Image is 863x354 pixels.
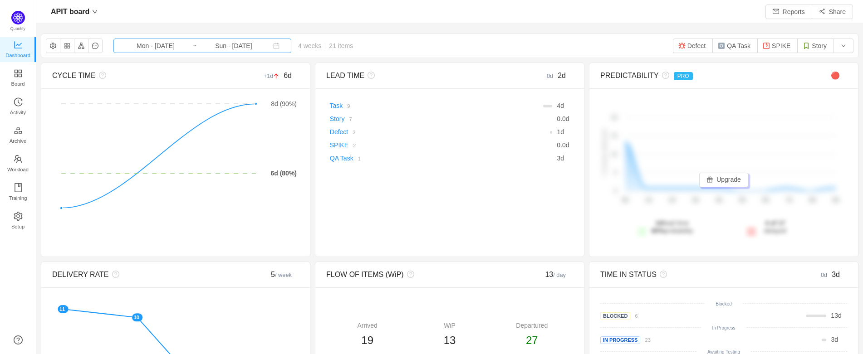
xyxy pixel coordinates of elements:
i: icon: calendar [273,43,279,49]
span: Activity [10,103,26,121]
span: d [557,128,564,136]
button: icon: setting [46,39,60,53]
tspan: 15 [611,133,617,139]
span: Setup [11,218,25,236]
span: 13 [831,312,838,319]
a: Defect [330,128,348,136]
a: Setup [14,212,23,230]
span: Archive [10,132,26,150]
small: In Progress [712,325,735,330]
div: WiP [408,321,490,330]
img: Quantify [11,11,25,24]
tspan: 20 [611,115,617,120]
strong: 4 of 17 [765,219,785,227]
span: PRO [674,72,693,80]
small: 2 [353,130,355,135]
span: d [557,102,564,109]
span: 2d [558,72,566,79]
tspan: 8d [809,197,815,204]
strong: 80% [652,227,664,234]
small: Blocked [716,301,732,306]
button: icon: mailReports [765,5,812,19]
span: 4 [557,102,560,109]
div: Departured [491,321,573,330]
a: Story [330,115,345,122]
span: 13 [444,334,456,346]
small: 7 [349,116,352,122]
tspan: 10 [611,151,617,157]
a: Training [14,184,23,202]
span: d [831,312,841,319]
span: lead time [652,219,693,234]
button: icon: down [834,39,853,53]
tspan: 5 [614,170,617,175]
span: APIT board [51,5,89,19]
span: 5 [271,271,292,278]
a: Archive [14,126,23,145]
small: 23 [645,337,650,343]
button: icon: message [88,39,103,53]
span: 6d [284,72,292,79]
a: icon: question-circle [14,335,23,344]
input: End date [197,41,270,51]
button: Defect [673,39,713,53]
a: 9 [343,102,350,109]
tspan: 6d [763,197,769,204]
tspan: 7d [786,197,792,204]
div: PREDICTABILITY [600,70,785,81]
span: 3 [557,155,560,162]
i: icon: line-chart [14,40,23,49]
span: CYCLE TIME [52,72,96,79]
tspan: 1d [646,197,652,204]
img: 11604 [763,42,770,49]
text: # of items delivered [602,129,607,176]
small: 2 [353,143,356,148]
small: 1 [358,156,361,161]
span: LEAD TIME [326,72,364,79]
input: Start date [119,41,192,51]
i: icon: down [92,9,98,15]
span: In Progress [600,336,640,344]
i: icon: gold [14,126,23,135]
span: 27 [526,334,538,346]
i: icon: question-circle [364,72,375,79]
i: icon: question-circle [404,271,414,278]
span: d [557,115,569,122]
a: 7 [344,115,352,122]
button: icon: giftUpgrade [699,173,748,187]
span: Workload [7,160,29,179]
span: delayed [764,219,786,234]
small: +1d [264,73,284,79]
a: 2 [348,141,356,149]
span: 3d [832,271,840,278]
i: icon: question-circle [659,72,669,79]
div: TIME IN STATUS [600,269,785,280]
span: 3 [831,336,834,343]
small: 6 [635,313,637,319]
i: icon: question-circle [109,271,119,278]
span: Blocked [600,312,630,320]
a: 1 [353,155,361,162]
span: d [557,155,564,162]
small: 9 [347,103,350,109]
i: icon: book [14,183,23,192]
a: Dashboard [14,41,23,59]
small: 0d [547,73,558,79]
span: 21 items [329,42,353,49]
button: SPIKE [757,39,798,53]
span: 19 [361,334,373,346]
span: Board [11,75,25,93]
small: / week [275,272,292,278]
a: 6 [630,312,637,319]
span: probability [652,227,693,234]
tspan: 3d [692,197,698,204]
a: SPIKE [330,141,348,149]
div: 13 [511,269,573,280]
i: icon: appstore [14,69,23,78]
i: icon: question-circle [96,72,106,79]
a: Activity [14,98,23,116]
small: 0d [821,272,832,278]
i: icon: question-circle [657,271,667,278]
button: QA Task [712,39,758,53]
img: 11603 [678,42,686,49]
